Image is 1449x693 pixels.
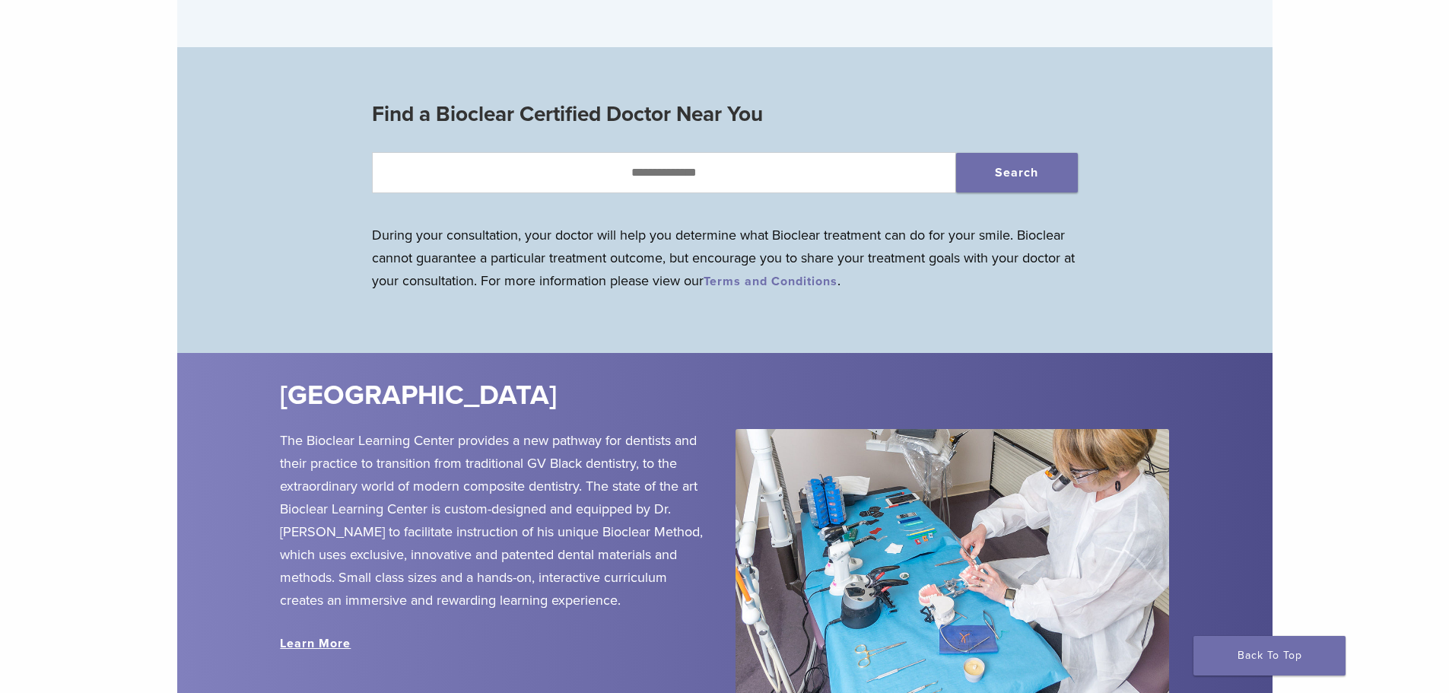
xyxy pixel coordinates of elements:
[1193,636,1346,676] a: Back To Top
[280,429,713,612] p: The Bioclear Learning Center provides a new pathway for dentists and their practice to transition...
[280,636,351,651] a: Learn More
[956,153,1078,192] button: Search
[372,96,1078,132] h3: Find a Bioclear Certified Doctor Near You
[280,377,815,414] h2: [GEOGRAPHIC_DATA]
[704,274,837,289] a: Terms and Conditions
[372,224,1078,292] p: During your consultation, your doctor will help you determine what Bioclear treatment can do for ...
